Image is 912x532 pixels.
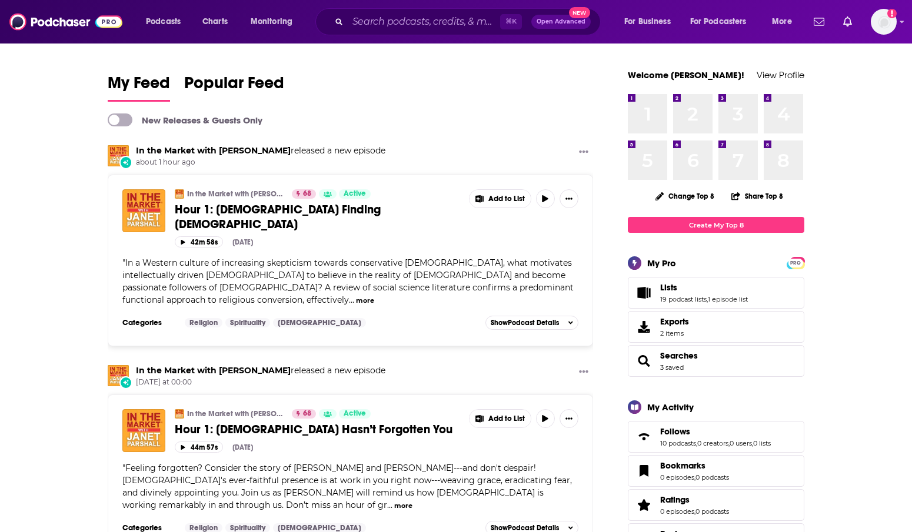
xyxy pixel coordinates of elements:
[531,15,591,29] button: Open AdvancedNew
[175,189,184,199] img: In the Market with Janet Parshall
[232,238,253,246] div: [DATE]
[569,7,590,18] span: New
[632,319,655,335] span: Exports
[628,217,804,233] a: Create My Top 8
[752,439,753,447] span: ,
[574,145,593,160] button: Show More Button
[485,316,578,330] button: ShowPodcast Details
[660,460,705,471] span: Bookmarks
[871,9,897,35] span: Logged in as shcarlos
[500,14,522,29] span: ⌘ K
[488,414,525,423] span: Add to List
[292,189,316,199] a: 68
[175,236,223,247] button: 42m 58s
[491,524,559,532] span: Show Podcast Details
[175,422,452,437] span: Hour 1: [DEMOGRAPHIC_DATA] Hasn’t Forgotten You
[660,350,698,361] span: Searches
[660,282,748,293] a: Lists
[187,409,284,419] a: In the Market with [PERSON_NAME]
[136,365,385,376] h3: released a new episode
[887,9,897,18] svg: Add a profile image
[628,489,804,521] span: Ratings
[349,295,354,305] span: ...
[628,345,804,377] span: Searches
[488,195,525,203] span: Add to List
[753,439,771,447] a: 0 lists
[136,145,291,156] a: In the Market with Janet Parshall
[175,422,461,437] a: Hour 1: [DEMOGRAPHIC_DATA] Hasn’t Forgotten You
[108,73,170,100] span: My Feed
[660,426,771,437] a: Follows
[470,410,531,427] button: Show More Button
[628,421,804,453] span: Follows
[108,113,262,126] a: New Releases & Guests Only
[660,460,729,471] a: Bookmarks
[632,353,655,369] a: Searches
[122,189,165,232] img: Hour 1: Atheists Finding God
[660,473,694,481] a: 0 episodes
[348,12,500,31] input: Search podcasts, credits, & more...
[175,202,461,232] a: Hour 1: [DEMOGRAPHIC_DATA] Finding [DEMOGRAPHIC_DATA]
[122,463,572,510] span: "
[344,188,366,200] span: Active
[9,11,122,33] img: Podchaser - Follow, Share and Rate Podcasts
[772,14,792,30] span: More
[660,426,690,437] span: Follows
[387,500,392,510] span: ...
[537,19,585,25] span: Open Advanced
[632,463,655,479] a: Bookmarks
[394,501,412,511] button: more
[660,316,689,327] span: Exports
[491,319,559,327] span: Show Podcast Details
[632,285,655,301] a: Lists
[728,439,730,447] span: ,
[470,190,531,208] button: Show More Button
[788,258,803,267] a: PRO
[660,439,696,447] a: 10 podcasts
[838,12,857,32] a: Show notifications dropdown
[707,295,708,303] span: ,
[136,158,385,168] span: about 1 hour ago
[560,409,578,428] button: Show More Button
[136,377,385,387] span: [DATE] at 00:00
[122,463,572,510] span: Feeling forgotten? Consider the story of [PERSON_NAME] and [PERSON_NAME]---and don't despair! [DE...
[660,329,689,337] span: 2 items
[175,441,223,453] button: 44m 57s
[187,189,284,199] a: In the Market with [PERSON_NAME]
[731,185,784,208] button: Share Top 8
[647,257,676,269] div: My Pro
[232,443,253,451] div: [DATE]
[344,408,366,420] span: Active
[225,318,270,327] a: Spirituality
[632,429,655,445] a: Follows
[647,401,694,413] div: My Activity
[694,473,695,481] span: ,
[136,365,291,376] a: In the Market with Janet Parshall
[303,188,311,200] span: 68
[690,14,747,30] span: For Podcasters
[184,73,284,100] span: Popular Feed
[560,189,578,208] button: Show More Button
[628,69,744,81] a: Welcome [PERSON_NAME]!
[871,9,897,35] button: Show profile menu
[697,439,728,447] a: 0 creators
[339,409,371,419] a: Active
[242,12,308,31] button: open menu
[303,408,311,420] span: 68
[251,14,292,30] span: Monitoring
[146,14,181,30] span: Podcasts
[184,73,284,102] a: Popular Feed
[660,494,729,505] a: Ratings
[108,365,129,386] img: In the Market with Janet Parshall
[339,189,371,199] a: Active
[809,12,829,32] a: Show notifications dropdown
[788,259,803,267] span: PRO
[695,473,729,481] a: 0 podcasts
[175,409,184,419] a: In the Market with Janet Parshall
[122,409,165,452] img: Hour 1: God Hasn’t Forgotten You
[683,12,764,31] button: open menu
[660,282,677,293] span: Lists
